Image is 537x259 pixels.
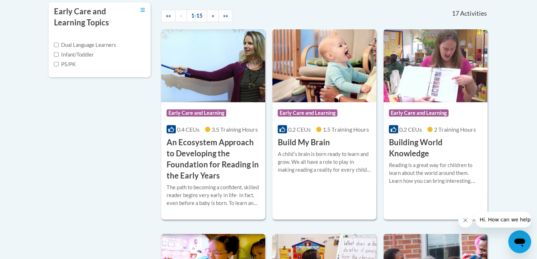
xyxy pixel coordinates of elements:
[399,126,422,133] span: 0.2 CEUs
[278,150,371,174] div: A childʹs brain is born ready to learn and grow. We all have a role to play in making reading a r...
[187,10,207,22] a: 1-15
[167,137,260,181] h3: An Ecosystem Approach to Developing the Foundation for Reading in the Early Years
[207,10,219,22] a: Next
[180,13,182,19] span: «
[161,10,176,22] a: Begining
[166,13,171,19] span: ««
[161,29,265,220] a: Course LogoEarly Care and Learning0.4 CEUs3.5 Training Hours An Ecosystem Approach to Developing ...
[272,29,376,220] a: Course LogoEarly Care and Learning0.2 CEUs1.5 Training Hours Build My BrainA childʹs brain is bor...
[167,109,226,117] span: Early Care and Learning
[218,10,233,22] a: End
[389,109,449,117] span: Early Care and Learning
[54,43,59,47] input: Checkbox for Options
[389,161,482,185] div: Reading is a great way for children to learn about the world around them. Learn how you can bring...
[54,60,76,68] label: PS/PK
[177,126,199,133] span: 0.4 CEUs
[54,52,59,57] input: Checkbox for Options
[175,10,187,22] a: Previous
[212,13,214,19] span: »
[278,137,330,148] h3: Build My Brain
[141,6,145,14] a: Toggle collapse
[476,212,531,228] iframe: Message from company
[54,62,59,67] input: Checkbox for Options
[323,126,369,133] span: 1.5 Training Hours
[272,29,376,102] img: Course Logo
[54,6,122,28] h3: Early Care and Learning Topics
[54,41,116,49] label: Dual Language Learners
[288,126,311,133] span: 0.2 CEUs
[167,184,260,207] div: The path to becoming a confident, skilled reader begins very early in life- in fact, even before ...
[434,126,476,133] span: 2 Training Hours
[389,137,482,159] h3: Building World Knowledge
[212,126,258,133] span: 3.5 Training Hours
[54,51,94,59] label: Infant/Toddler
[384,29,488,220] a: Course LogoEarly Care and Learning0.2 CEUs2 Training Hours Building World KnowledgeReading is a g...
[223,13,228,19] span: »»
[452,10,459,18] span: 17
[458,213,473,228] iframe: Close message
[278,109,338,117] span: Early Care and Learning
[4,5,58,11] span: Hi. How can we help?
[508,230,531,253] iframe: Button to launch messaging window
[161,29,265,102] img: Course Logo
[384,29,488,102] img: Course Logo
[460,10,487,18] span: Activities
